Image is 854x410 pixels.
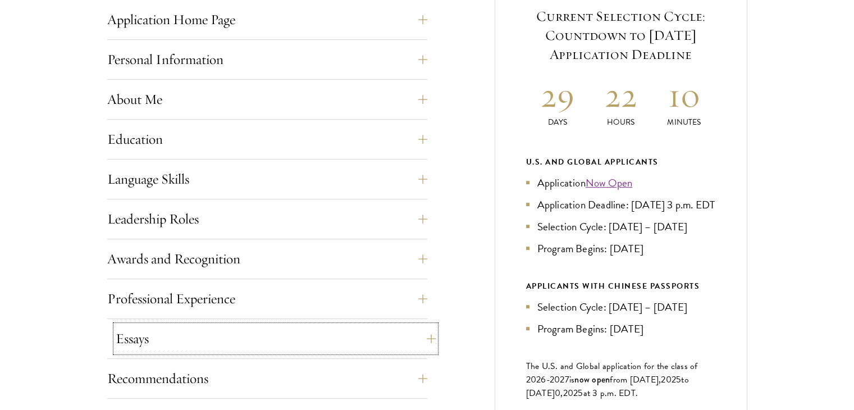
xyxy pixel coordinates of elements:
button: Personal Information [107,46,427,73]
span: 202 [563,386,578,400]
span: 5 [676,373,681,386]
button: Leadership Roles [107,206,427,233]
span: 7 [565,373,569,386]
button: Professional Experience [107,285,427,312]
span: -202 [546,373,565,386]
p: Minutes [652,116,716,128]
button: Application Home Page [107,6,427,33]
span: 5 [578,386,583,400]
h2: 10 [652,74,716,116]
h2: 22 [589,74,652,116]
li: Program Begins: [DATE] [526,321,716,337]
div: APPLICANTS WITH CHINESE PASSPORTS [526,279,716,293]
span: , [560,386,563,400]
button: About Me [107,86,427,113]
span: at 3 p.m. EDT. [583,386,638,400]
li: Program Begins: [DATE] [526,240,716,257]
button: Essays [116,325,436,352]
h5: Current Selection Cycle: Countdown to [DATE] Application Deadline [526,7,716,64]
span: 0 [555,386,560,400]
button: Education [107,126,427,153]
button: Language Skills [107,166,427,193]
div: U.S. and Global Applicants [526,155,716,169]
span: to [DATE] [526,373,689,400]
p: Days [526,116,590,128]
span: now open [574,373,610,386]
span: from [DATE], [610,373,661,386]
li: Selection Cycle: [DATE] – [DATE] [526,218,716,235]
li: Application [526,175,716,191]
li: Application Deadline: [DATE] 3 p.m. EDT [526,197,716,213]
a: Now Open [586,175,633,191]
span: 202 [661,373,676,386]
h2: 29 [526,74,590,116]
button: Awards and Recognition [107,245,427,272]
button: Recommendations [107,365,427,392]
span: 6 [541,373,546,386]
span: is [569,373,575,386]
p: Hours [589,116,652,128]
li: Selection Cycle: [DATE] – [DATE] [526,299,716,315]
span: The U.S. and Global application for the class of 202 [526,359,698,386]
